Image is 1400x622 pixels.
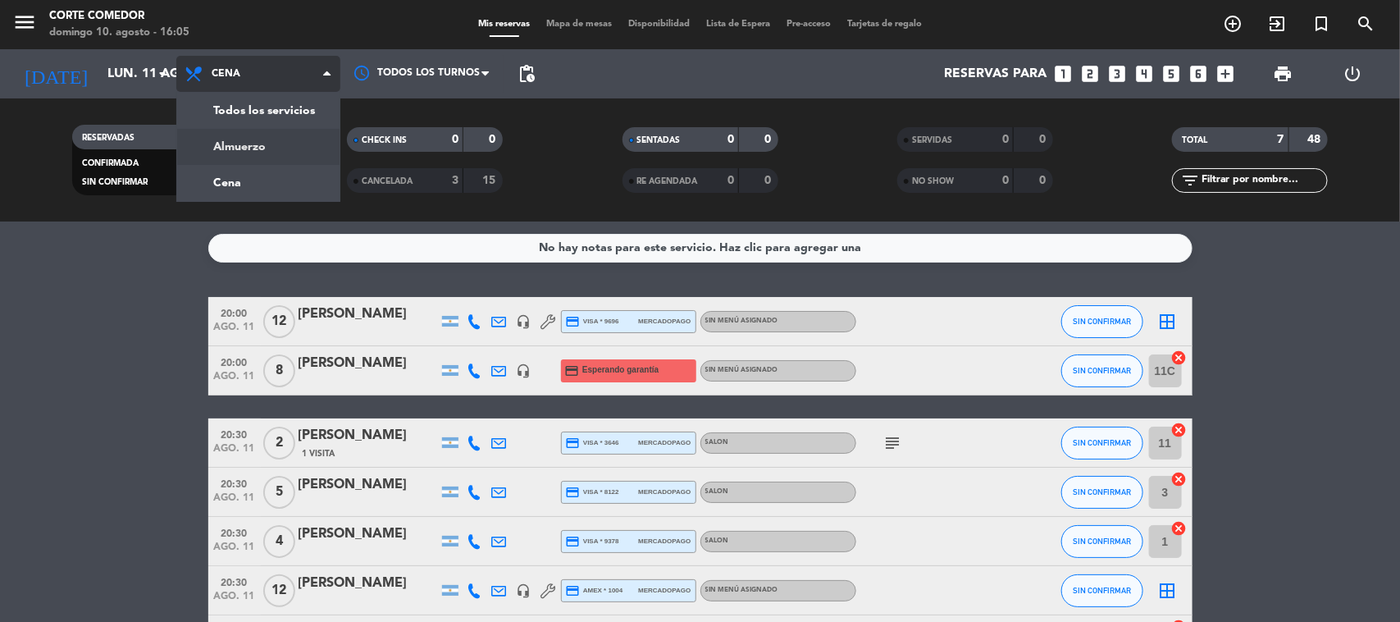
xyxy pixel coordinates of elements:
i: menu [12,10,37,34]
span: print [1273,64,1293,84]
i: border_all [1158,312,1178,332]
span: 8 [263,354,295,387]
span: SALON [705,488,729,495]
strong: 0 [727,175,734,186]
strong: 0 [490,134,499,145]
i: cancel [1171,471,1188,487]
span: ago. 11 [214,591,255,610]
i: cancel [1171,520,1188,537]
i: cancel [1171,422,1188,438]
span: 5 [263,476,295,509]
span: Disponibilidad [620,20,698,29]
i: filter_list [1180,171,1200,190]
i: subject [883,433,903,453]
strong: 48 [1308,134,1325,145]
span: 20:30 [214,424,255,443]
span: SIN CONFIRMAR [82,178,148,186]
i: power_settings_new [1343,64,1362,84]
span: visa * 9378 [566,534,619,549]
i: [DATE] [12,56,99,92]
span: SALON [705,439,729,446]
div: [PERSON_NAME] [299,304,438,325]
span: visa * 9696 [566,314,619,329]
span: 20:30 [214,572,255,591]
strong: 0 [1039,175,1049,186]
div: Corte Comedor [49,8,189,25]
span: mercadopago [638,316,691,327]
span: visa * 3646 [566,436,619,450]
strong: 3 [452,175,458,186]
i: headset_mic [517,364,531,378]
strong: 0 [1002,175,1009,186]
span: SIN CONFIRMAR [1073,487,1131,496]
span: Tarjetas de regalo [839,20,930,29]
span: Sin menú asignado [705,367,778,373]
div: LOG OUT [1318,49,1388,98]
span: Esperando garantía [582,364,659,377]
span: pending_actions [517,64,536,84]
span: CONFIRMADA [82,159,139,167]
i: credit_card [566,583,581,598]
span: ago. 11 [214,443,255,462]
span: Reservas para [945,66,1047,82]
span: RE AGENDADA [637,177,698,185]
a: Todos los servicios [177,93,340,129]
span: SALON [705,537,729,544]
i: looks_one [1053,63,1074,85]
i: headset_mic [517,314,531,329]
span: Sin menú asignado [705,318,778,324]
strong: 0 [764,134,774,145]
span: Sin menú asignado [705,587,778,593]
span: SIN CONFIRMAR [1073,438,1131,447]
div: [PERSON_NAME] [299,573,438,594]
span: 12 [263,574,295,607]
i: looks_4 [1134,63,1156,85]
div: domingo 10. agosto - 16:05 [49,25,189,41]
i: credit_card [565,364,580,378]
span: SIN CONFIRMAR [1073,366,1131,375]
span: 2 [263,427,295,460]
span: 20:30 [214,523,255,542]
span: mercadopago [638,437,691,448]
i: turned_in_not [1311,14,1331,34]
div: [PERSON_NAME] [299,524,438,545]
i: cancel [1171,350,1188,366]
i: border_all [1158,581,1178,601]
span: mercadopago [638,585,691,596]
span: SIN CONFIRMAR [1073,537,1131,546]
span: amex * 1004 [566,583,623,598]
i: credit_card [566,485,581,500]
i: add_box [1215,63,1237,85]
span: SENTADAS [637,136,681,144]
span: visa * 8122 [566,485,619,500]
input: Filtrar por nombre... [1200,172,1327,190]
span: TOTAL [1182,136,1207,144]
strong: 7 [1278,134,1284,145]
span: ago. 11 [214,492,255,511]
i: headset_mic [517,583,531,598]
span: SIN CONFIRMAR [1073,317,1131,326]
i: search [1356,14,1375,34]
span: Pre-acceso [778,20,839,29]
span: 20:30 [214,473,255,492]
span: CANCELADA [362,177,413,185]
span: 12 [263,305,295,338]
strong: 0 [452,134,458,145]
a: Almuerzo [177,129,340,165]
i: looks_6 [1188,63,1210,85]
span: 20:00 [214,352,255,371]
i: looks_5 [1161,63,1183,85]
span: Mis reservas [470,20,538,29]
span: Lista de Espera [698,20,778,29]
span: SIN CONFIRMAR [1073,586,1131,595]
strong: 0 [1002,134,1009,145]
i: credit_card [566,436,581,450]
i: credit_card [566,314,581,329]
a: Cena [177,165,340,201]
div: [PERSON_NAME] [299,474,438,496]
div: [PERSON_NAME] [299,353,438,374]
span: RESERVADAS [82,134,135,142]
i: add_circle_outline [1223,14,1243,34]
i: exit_to_app [1267,14,1287,34]
span: ago. 11 [214,322,255,341]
